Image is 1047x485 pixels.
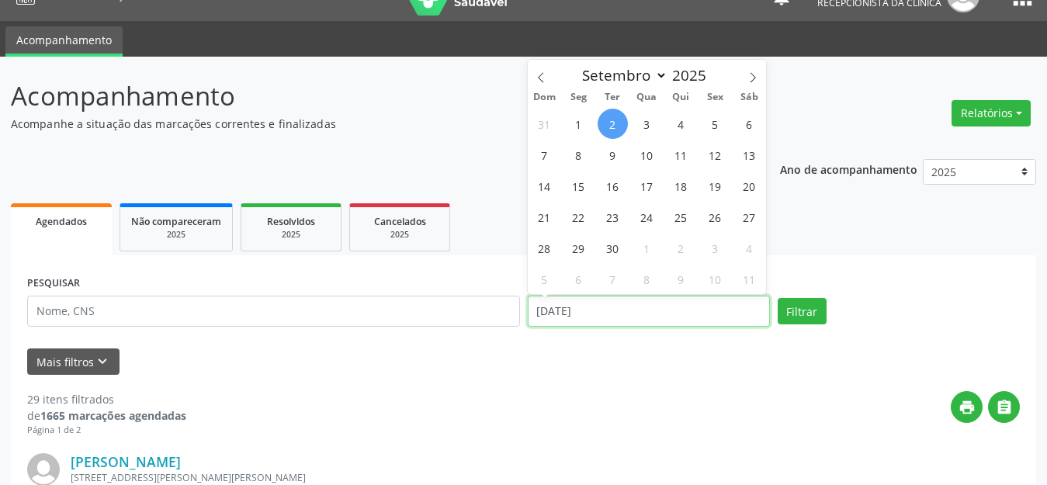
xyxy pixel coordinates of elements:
[666,264,696,294] span: Outubro 9, 2025
[666,171,696,201] span: Setembro 18, 2025
[959,399,976,416] i: print
[700,109,730,139] span: Setembro 5, 2025
[734,233,764,263] span: Outubro 4, 2025
[563,202,594,232] span: Setembro 22, 2025
[36,215,87,228] span: Agendados
[529,233,560,263] span: Setembro 28, 2025
[632,109,662,139] span: Setembro 3, 2025
[632,202,662,232] span: Setembro 24, 2025
[563,171,594,201] span: Setembro 15, 2025
[563,109,594,139] span: Setembro 1, 2025
[529,171,560,201] span: Setembro 14, 2025
[267,215,315,228] span: Resolvidos
[529,264,560,294] span: Outubro 5, 2025
[734,140,764,170] span: Setembro 13, 2025
[632,233,662,263] span: Outubro 1, 2025
[40,408,186,423] strong: 1665 marcações agendadas
[595,92,629,102] span: Ter
[732,92,766,102] span: Sáb
[374,215,426,228] span: Cancelados
[598,140,628,170] span: Setembro 9, 2025
[252,229,330,241] div: 2025
[361,229,439,241] div: 2025
[629,92,664,102] span: Qua
[734,171,764,201] span: Setembro 20, 2025
[951,391,983,423] button: print
[666,140,696,170] span: Setembro 11, 2025
[698,92,732,102] span: Sex
[700,171,730,201] span: Setembro 19, 2025
[131,215,221,228] span: Não compareceram
[529,202,560,232] span: Setembro 21, 2025
[666,109,696,139] span: Setembro 4, 2025
[11,116,729,132] p: Acompanhe a situação das marcações correntes e finalizadas
[700,264,730,294] span: Outubro 10, 2025
[734,202,764,232] span: Setembro 27, 2025
[563,264,594,294] span: Outubro 6, 2025
[71,471,787,484] div: [STREET_ADDRESS][PERSON_NAME][PERSON_NAME]
[734,109,764,139] span: Setembro 6, 2025
[598,171,628,201] span: Setembro 16, 2025
[575,64,668,86] select: Month
[529,140,560,170] span: Setembro 7, 2025
[632,264,662,294] span: Outubro 8, 2025
[734,264,764,294] span: Outubro 11, 2025
[27,407,186,424] div: de
[996,399,1013,416] i: 
[27,391,186,407] div: 29 itens filtrados
[666,233,696,263] span: Outubro 2, 2025
[27,272,80,296] label: PESQUISAR
[632,140,662,170] span: Setembro 10, 2025
[563,140,594,170] span: Setembro 8, 2025
[11,77,729,116] p: Acompanhamento
[561,92,595,102] span: Seg
[700,140,730,170] span: Setembro 12, 2025
[528,92,562,102] span: Dom
[528,296,770,327] input: Selecione um intervalo
[778,298,827,324] button: Filtrar
[529,109,560,139] span: Agosto 31, 2025
[952,100,1031,126] button: Relatórios
[667,65,719,85] input: Year
[27,296,520,327] input: Nome, CNS
[27,348,120,376] button: Mais filtroskeyboard_arrow_down
[5,26,123,57] a: Acompanhamento
[598,233,628,263] span: Setembro 30, 2025
[700,202,730,232] span: Setembro 26, 2025
[598,109,628,139] span: Setembro 2, 2025
[94,353,111,370] i: keyboard_arrow_down
[988,391,1020,423] button: 
[780,159,917,178] p: Ano de acompanhamento
[131,229,221,241] div: 2025
[598,202,628,232] span: Setembro 23, 2025
[71,453,181,470] a: [PERSON_NAME]
[27,424,186,437] div: Página 1 de 2
[632,171,662,201] span: Setembro 17, 2025
[666,202,696,232] span: Setembro 25, 2025
[700,233,730,263] span: Outubro 3, 2025
[664,92,698,102] span: Qui
[563,233,594,263] span: Setembro 29, 2025
[598,264,628,294] span: Outubro 7, 2025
